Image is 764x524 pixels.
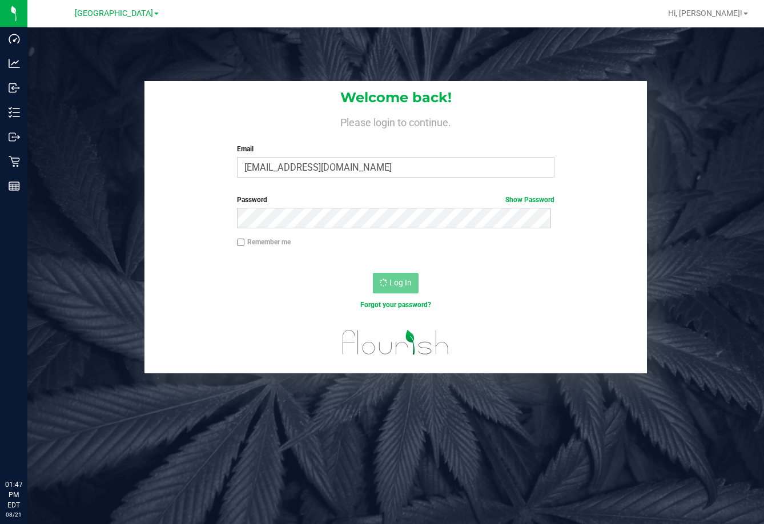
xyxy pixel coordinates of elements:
span: Log In [389,278,412,287]
inline-svg: Inventory [9,107,20,118]
span: Password [237,196,267,204]
inline-svg: Dashboard [9,33,20,45]
inline-svg: Reports [9,180,20,192]
p: 01:47 PM EDT [5,479,22,510]
button: Log In [373,273,419,293]
inline-svg: Analytics [9,58,20,69]
inline-svg: Outbound [9,131,20,143]
a: Show Password [505,196,554,204]
span: Hi, [PERSON_NAME]! [668,9,742,18]
label: Email [237,144,555,154]
label: Remember me [237,237,291,247]
h4: Please login to continue. [144,114,647,128]
p: 08/21 [5,510,22,519]
img: flourish_logo.svg [333,322,459,363]
span: [GEOGRAPHIC_DATA] [75,9,153,18]
a: Forgot your password? [360,301,431,309]
input: Remember me [237,239,245,247]
inline-svg: Retail [9,156,20,167]
h1: Welcome back! [144,90,647,105]
inline-svg: Inbound [9,82,20,94]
